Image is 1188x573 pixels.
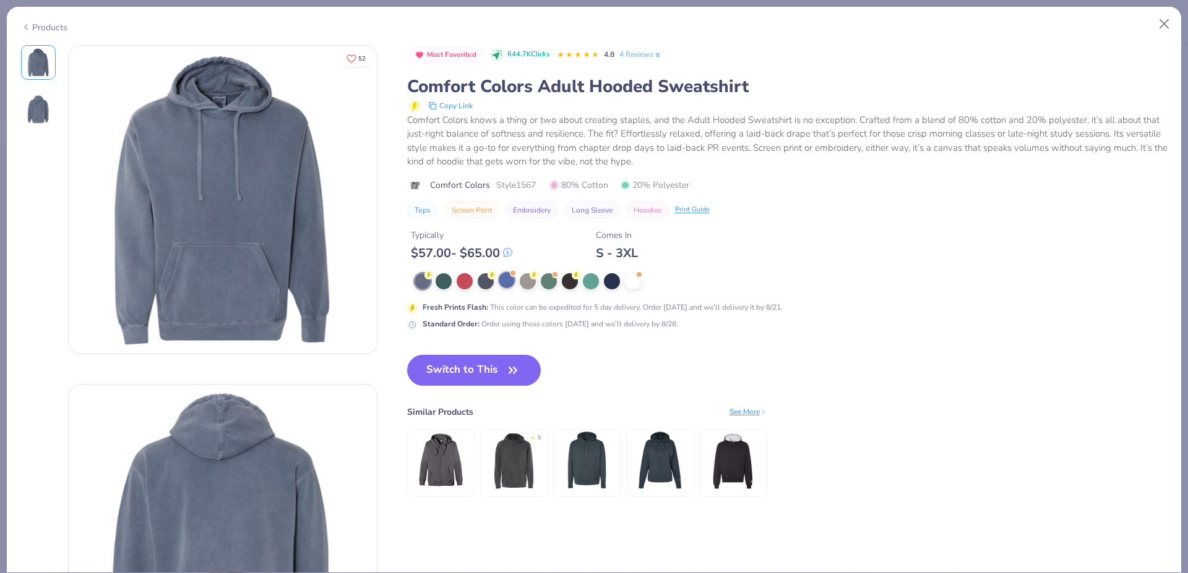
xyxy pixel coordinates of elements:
[557,45,599,65] div: 4.8 Stars
[424,98,476,113] button: copy to clipboard
[1153,12,1176,36] button: Close
[407,202,438,219] button: Tops
[496,179,536,192] span: Style 1567
[549,179,608,192] span: 80% Cotton
[358,56,366,62] span: 52
[557,431,616,490] img: Champion Unisex Gameday Hooded Sweatshirt
[530,434,535,439] div: ★
[675,205,710,215] div: Print Guide
[24,48,53,77] img: Front
[619,49,662,60] a: 4 Reviews
[596,245,638,261] div: S - 3XL
[407,355,541,386] button: Switch to This
[564,202,620,219] button: Long Sleeve
[444,202,499,219] button: Screen Print
[415,50,424,60] img: Most Favorited sort
[423,302,783,313] div: This color can be expedited for 5 day delivery. Order [DATE] and we’ll delivery it by 8/21.
[596,229,638,242] div: Comes In
[427,51,476,58] span: Most Favorited
[430,179,490,192] span: Comfort Colors
[506,202,558,219] button: Embroidery
[423,302,488,312] strong: Fresh Prints Flash :
[411,431,470,490] img: Econscious Men's Organic/Recycled Full-Zip Hooded Sweatshirt
[341,49,371,67] button: Like
[411,245,512,261] div: $ 57.00 - $ 65.00
[538,434,541,443] div: 5
[484,431,543,490] img: Independent Trading Co. Heavyweight Pigment-Dyed Hooded Sweatshirt
[423,318,678,329] div: Order using these colors [DATE] and we’ll delivery by 8/28.
[407,405,473,418] div: Similar Products
[621,179,689,192] span: 20% Polyester
[407,75,1168,98] div: Comfort Colors Adult Hooded Sweatshirt
[407,180,424,190] img: brand logo
[507,49,549,60] span: 644.7K Clicks
[730,406,767,417] div: See More
[21,21,67,34] div: Products
[604,49,614,59] span: 4.8
[24,95,53,124] img: Back
[407,113,1168,169] div: Comfort Colors knows a thing or two about creating staples, and the Adult Hooded Sweatshirt is no...
[423,319,480,329] strong: Standard Order :
[411,229,512,242] div: Typically
[631,431,689,490] img: Champion Ladies' Gameday Hooded Sweatshirt
[626,202,669,219] button: Hoodies
[704,431,762,490] img: Champion Cotton Max Hooded Sweatshirt
[408,47,483,63] button: Badge Button
[69,46,377,354] img: Front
